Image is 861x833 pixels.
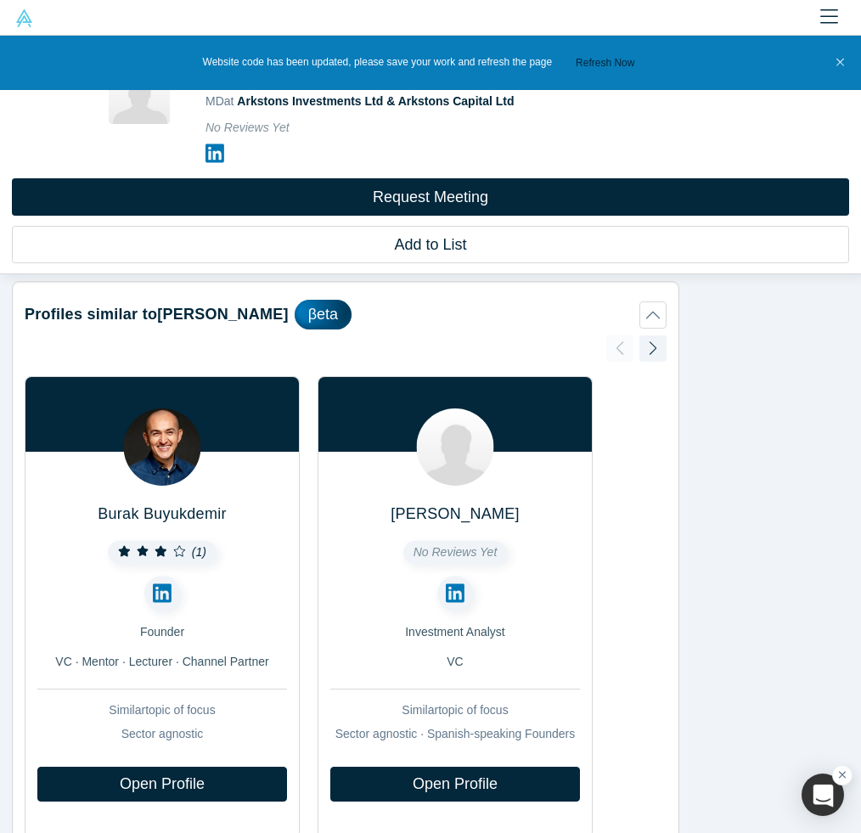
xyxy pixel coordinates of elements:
a: Open Profile [330,767,580,802]
img: Andres Andrade Villar's Profile Image [417,408,494,486]
div: Similar topic of focus [37,701,287,719]
i: ( 1 ) [192,545,206,559]
button: Refresh Now [570,53,640,72]
span: Founder [140,625,184,639]
button: Request Meeting [12,178,849,216]
a: [PERSON_NAME] [391,505,520,522]
a: Open Profile [37,767,287,802]
span: MD at [205,94,515,108]
a: Arkstons Investments Ltd & Arkstons Capital Ltd [237,94,514,108]
div: VC [330,653,580,671]
div: Similar topic of focus [330,701,580,719]
img: Burak Buyukdemir's Profile Image [124,408,201,486]
span: Sector agnostic · Spanish-speaking Founders [335,727,576,740]
button: Add to List [12,226,849,263]
button: Close [831,36,849,90]
span: Investment Analyst [405,625,505,639]
div: VC · Mentor · Lecturer · Channel Partner [37,653,287,671]
span: No Reviews Yet [414,545,498,559]
span: No Reviews Yet [205,121,290,134]
a: Burak Buyukdemir [98,505,226,522]
img: Alchemist Vault Logo [15,9,33,27]
h2: Profiles similar to [PERSON_NAME] [25,306,289,324]
div: βeta [295,300,352,329]
span: Sector agnostic [121,727,204,740]
img: Binesh Balan's Profile Image [109,63,170,124]
button: Profiles similar to[PERSON_NAME]βeta [25,300,667,329]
